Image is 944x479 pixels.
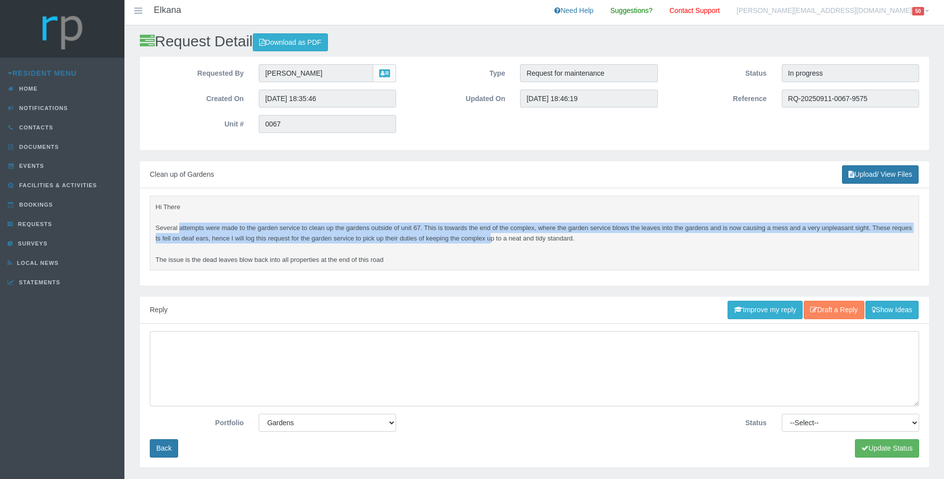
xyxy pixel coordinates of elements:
span: Notifications [17,105,68,111]
label: Reference [665,90,774,105]
pre: Hi There Several attempts were made to the garden service to clean up the gardens outside of unit... [150,196,919,270]
label: Portfolio [142,414,251,429]
h2: Request Detail [140,33,929,51]
a: Upload/ View Files [842,165,919,184]
div: Clean up of Gardens [140,161,929,188]
span: Statements [16,279,60,285]
label: Requested By [142,64,251,79]
h4: Elkana [154,5,181,15]
a: Back [150,439,178,458]
div: Reply [140,297,929,324]
label: Status [665,64,774,79]
span: Requests [15,221,52,227]
label: Status [665,414,774,429]
span: Surveys [15,240,47,246]
button: Update Status [855,439,919,458]
button: Show Ideas [865,301,919,319]
button: Draft a Reply [804,301,864,319]
span: 50 [912,7,924,15]
label: Type [404,64,513,79]
label: Unit # [142,115,251,130]
button: Improve my reply [728,301,803,319]
span: Contacts [17,124,53,130]
span: Documents [17,144,59,150]
span: Local News [14,260,59,266]
span: Events [17,163,44,169]
span: Bookings [17,202,53,208]
span: Home [17,86,38,92]
label: Created On [142,90,251,105]
span: Facilities & Activities [17,182,97,188]
a: Download as PDF [253,33,328,52]
a: Resident Menu [8,69,77,77]
label: Updated On [404,90,513,105]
